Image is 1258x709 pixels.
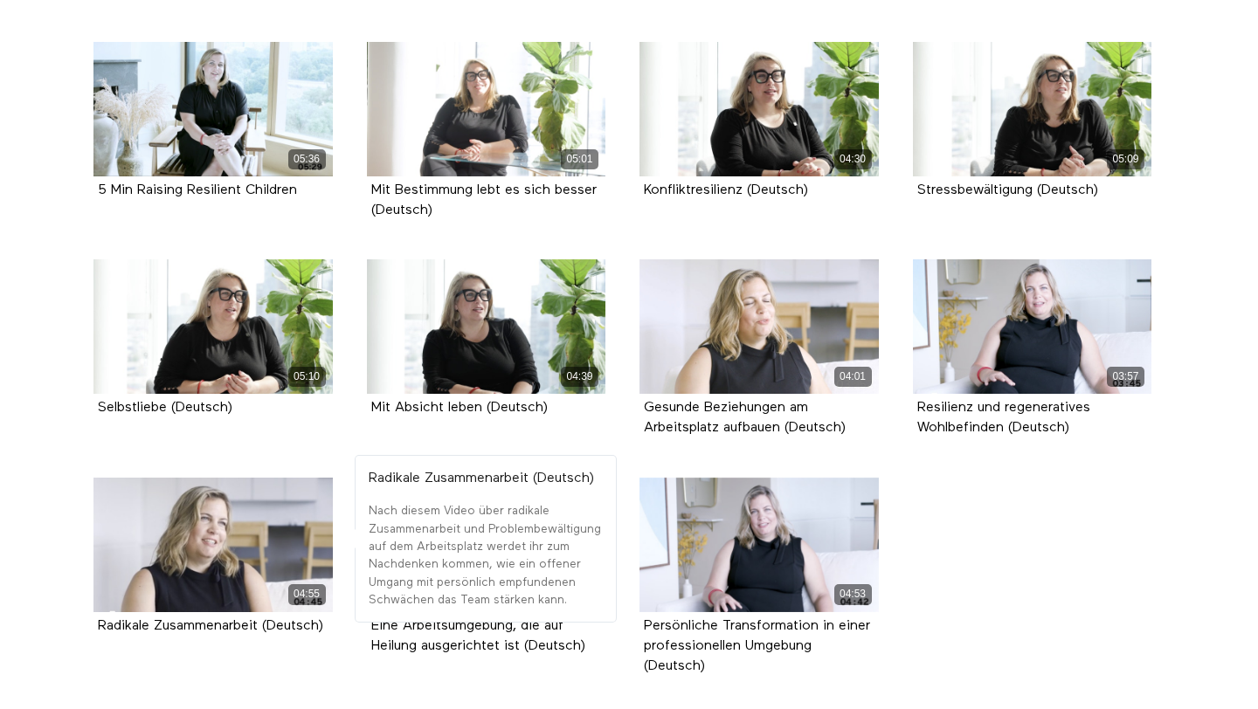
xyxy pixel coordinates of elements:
a: Selbstliebe (Deutsch) 05:10 [93,259,333,394]
p: Nach diesem Video über radikale Zusammenarbeit und Problembewältigung auf dem Arbeitsplatz werdet... [369,502,603,609]
div: 04:55 [288,584,326,604]
div: 05:01 [561,149,598,169]
a: Mit Bestimmung lebt es sich besser (Deutsch) [371,183,597,217]
div: 04:01 [834,367,872,387]
div: 04:39 [561,367,598,387]
a: Persönliche Transformation in einer professionellen Umgebung (Deutsch) 04:53 [639,478,879,612]
a: Radikale Zusammenarbeit (Deutsch) 04:55 [93,478,333,612]
a: Mit Bestimmung lebt es sich besser (Deutsch) 05:01 [367,42,606,176]
a: Resilienz und regeneratives Wohlbefinden (Deutsch) 03:57 [913,259,1152,394]
a: Konfliktresilienz (Deutsch) 04:30 [639,42,879,176]
a: Persönliche Transformation in einer professionellen Umgebung (Deutsch) [644,619,870,672]
strong: Resilienz und regeneratives Wohlbefinden (Deutsch) [917,401,1090,435]
a: 5 Min Raising Resilient Children 05:36 [93,42,333,176]
a: Resilienz und regeneratives Wohlbefinden (Deutsch) [917,401,1090,434]
strong: Radikale Zusammenarbeit (Deutsch) [369,472,594,485]
strong: Radikale Zusammenarbeit (Deutsch) [98,619,323,633]
a: Mit Absicht leben (Deutsch) [371,401,548,414]
div: 03:57 [1107,367,1144,387]
strong: Eine Arbeitsumgebung, die auf Heilung ausgerichtet ist (Deutsch) [371,619,585,653]
strong: Mit Absicht leben (Deutsch) [371,401,548,415]
a: 5 Min Raising Resilient Children [98,183,297,196]
div: 04:30 [834,149,872,169]
a: Stressbewältigung (Deutsch) [917,183,1098,196]
a: Eine Arbeitsumgebung, die auf Heilung ausgerichtet ist (Deutsch) [371,619,585,652]
div: 05:36 [288,149,326,169]
a: Radikale Zusammenarbeit (Deutsch) [98,619,323,632]
a: Gesunde Beziehungen am Arbeitsplatz aufbauen (Deutsch) 04:01 [639,259,879,394]
a: Gesunde Beziehungen am Arbeitsplatz aufbauen (Deutsch) [644,401,846,434]
a: Stressbewältigung (Deutsch) 05:09 [913,42,1152,176]
a: Konfliktresilienz (Deutsch) [644,183,808,196]
div: 05:09 [1107,149,1144,169]
strong: Gesunde Beziehungen am Arbeitsplatz aufbauen (Deutsch) [644,401,846,435]
a: Selbstliebe (Deutsch) [98,401,232,414]
div: 04:53 [834,584,872,604]
div: 05:10 [288,367,326,387]
strong: Selbstliebe (Deutsch) [98,401,232,415]
a: Mit Absicht leben (Deutsch) 04:39 [367,259,606,394]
